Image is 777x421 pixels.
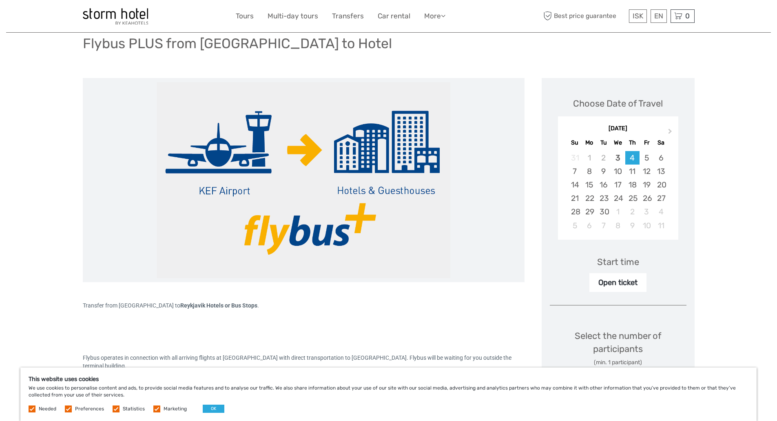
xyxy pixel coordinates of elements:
div: Not available Tuesday, September 2nd, 2025 [596,151,611,165]
img: a771a4b2aca44685afd228bf32f054e4_main_slider.png [157,82,450,278]
h5: This website uses cookies [29,376,748,383]
div: Mo [582,137,596,148]
div: Not available Sunday, August 31st, 2025 [568,151,582,165]
div: Choose Wednesday, October 1st, 2025 [611,205,625,218]
div: [DATE] [558,125,678,133]
div: Choose Thursday, October 9th, 2025 [625,219,640,232]
span: ISK [633,12,643,20]
div: month 2025-09 [560,151,675,232]
div: Choose Tuesday, September 30th, 2025 [596,205,611,218]
div: Choose Wednesday, September 10th, 2025 [611,165,625,178]
span: . [257,302,259,309]
div: Choose Sunday, September 14th, 2025 [568,178,582,192]
div: Choose Thursday, September 4th, 2025 [625,151,640,165]
button: OK [203,405,224,413]
div: Choose Monday, September 29th, 2025 [582,205,596,218]
div: Choose Tuesday, September 23rd, 2025 [596,192,611,205]
div: (min. 1 participant) [550,359,686,367]
div: Choose Wednesday, September 24th, 2025 [611,192,625,205]
p: We're away right now. Please check back later! [11,14,92,21]
label: Needed [39,405,56,412]
div: Choose Thursday, September 11th, 2025 [625,165,640,178]
label: Preferences [75,405,104,412]
div: Choose Thursday, September 18th, 2025 [625,178,640,192]
div: Choose Sunday, September 21st, 2025 [568,192,582,205]
div: EN [651,9,667,23]
a: Multi-day tours [268,10,318,22]
div: We [611,137,625,148]
div: Choose Tuesday, October 7th, 2025 [596,219,611,232]
div: Choose Friday, September 19th, 2025 [640,178,654,192]
div: Choose Friday, October 10th, 2025 [640,219,654,232]
div: Choose Tuesday, September 9th, 2025 [596,165,611,178]
div: Choose Monday, September 8th, 2025 [582,165,596,178]
div: Choose Wednesday, September 17th, 2025 [611,178,625,192]
div: Choose Friday, October 3rd, 2025 [640,205,654,218]
a: Transfers [332,10,364,22]
label: Statistics [123,405,145,412]
div: Fr [640,137,654,148]
div: Choose Thursday, September 25th, 2025 [625,192,640,205]
div: Choose Saturday, September 13th, 2025 [654,165,668,178]
div: Select the number of participants [550,330,686,367]
div: Choose Wednesday, October 8th, 2025 [611,219,625,232]
div: Sa [654,137,668,148]
button: Open LiveChat chat widget [94,13,104,22]
div: We use cookies to personalise content and ads, to provide social media features and to analyse ou... [20,368,757,421]
div: Tu [596,137,611,148]
div: Choose Sunday, September 28th, 2025 [568,205,582,218]
div: Choose Friday, September 5th, 2025 [640,151,654,165]
div: Choose Tuesday, September 16th, 2025 [596,178,611,192]
h1: Flybus PLUS from [GEOGRAPHIC_DATA] to Hotel [83,35,392,52]
span: Transfer from [GEOGRAPHIC_DATA] to [83,302,257,309]
div: Choose Saturday, September 20th, 2025 [654,178,668,192]
span: Best price guarantee [542,9,627,23]
span: Flybus operates in connection with all arriving flights at [GEOGRAPHIC_DATA] with direct transpor... [83,354,513,369]
div: Choose Friday, September 12th, 2025 [640,165,654,178]
button: Next Month [664,127,677,140]
a: Car rental [378,10,410,22]
div: Choose Date of Travel [573,97,663,110]
strong: Reykjavik Hotels or Bus Stops [180,302,257,309]
div: Choose Saturday, October 11th, 2025 [654,219,668,232]
div: Choose Sunday, October 5th, 2025 [568,219,582,232]
div: Choose Monday, October 6th, 2025 [582,219,596,232]
a: More [424,10,445,22]
div: Choose Saturday, September 27th, 2025 [654,192,668,205]
span: 0 [684,12,691,20]
div: Choose Monday, September 22nd, 2025 [582,192,596,205]
div: Start time [597,256,639,268]
div: Choose Wednesday, September 3rd, 2025 [611,151,625,165]
div: Choose Sunday, September 7th, 2025 [568,165,582,178]
div: Choose Friday, September 26th, 2025 [640,192,654,205]
div: Su [568,137,582,148]
label: Marketing [164,405,187,412]
img: 100-ccb843ef-9ccf-4a27-8048-e049ba035d15_logo_small.jpg [83,8,148,25]
div: Not available Monday, September 1st, 2025 [582,151,596,165]
div: Choose Thursday, October 2nd, 2025 [625,205,640,218]
div: Choose Saturday, October 4th, 2025 [654,205,668,218]
div: Th [625,137,640,148]
div: Choose Saturday, September 6th, 2025 [654,151,668,165]
div: Open ticket [589,273,646,292]
a: Tours [236,10,254,22]
div: Choose Monday, September 15th, 2025 [582,178,596,192]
